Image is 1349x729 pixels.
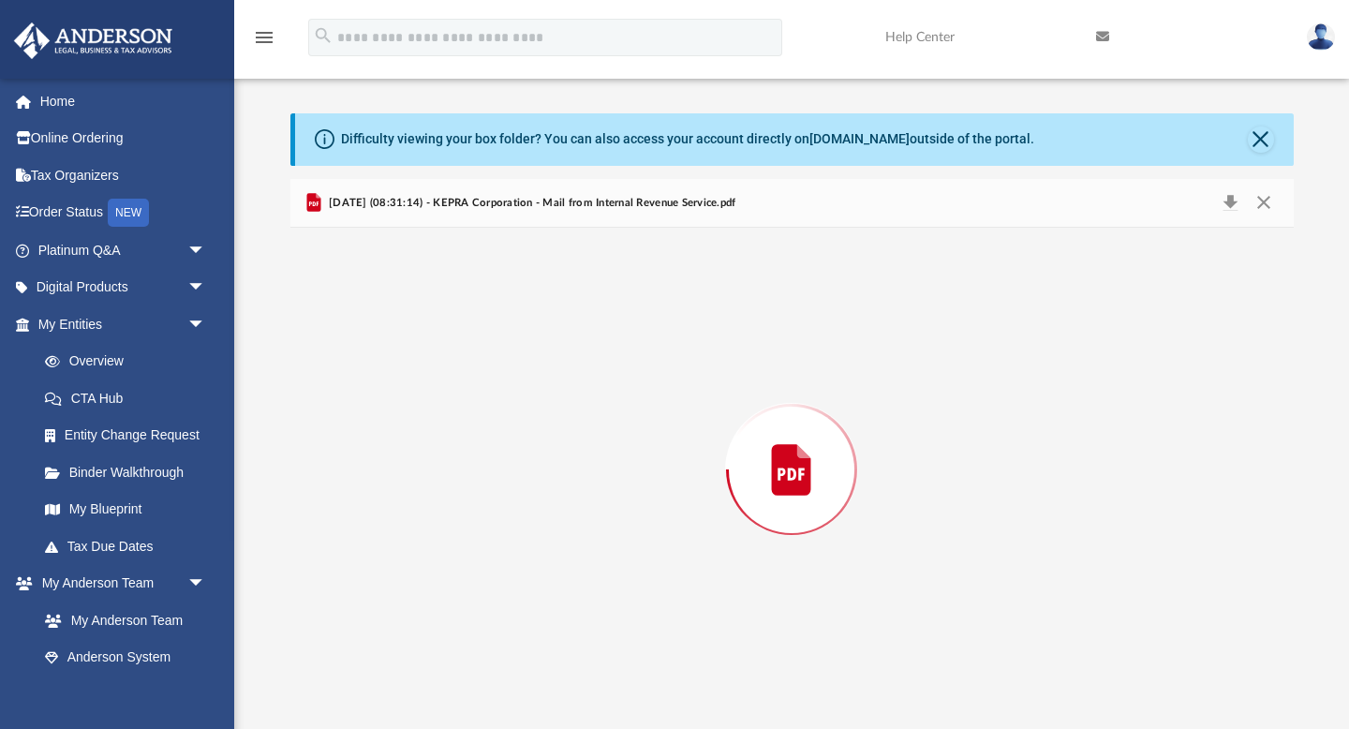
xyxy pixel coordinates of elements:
a: Anderson System [26,639,225,677]
button: Close [1248,126,1274,153]
i: search [313,25,334,46]
img: Anderson Advisors Platinum Portal [8,22,178,59]
a: Entity Change Request [26,417,234,454]
i: menu [253,26,275,49]
span: arrow_drop_down [187,269,225,307]
button: Close [1247,190,1281,216]
a: Online Ordering [13,120,234,157]
a: Tax Due Dates [26,528,234,565]
div: Preview [290,179,1294,712]
div: NEW [108,199,149,227]
a: menu [253,36,275,49]
img: User Pic [1307,23,1335,51]
a: My Entitiesarrow_drop_down [13,305,234,343]
a: My Blueprint [26,491,225,528]
a: Digital Productsarrow_drop_down [13,269,234,306]
span: arrow_drop_down [187,231,225,270]
a: My Anderson Teamarrow_drop_down [13,565,225,603]
button: Download [1214,190,1248,216]
div: Difficulty viewing your box folder? You can also access your account directly on outside of the p... [341,129,1034,149]
a: Overview [26,343,234,380]
a: Home [13,82,234,120]
a: Platinum Q&Aarrow_drop_down [13,231,234,269]
span: arrow_drop_down [187,305,225,344]
a: My Anderson Team [26,602,215,639]
a: Order StatusNEW [13,194,234,232]
span: arrow_drop_down [187,565,225,603]
span: [DATE] (08:31:14) - KEPRA Corporation - Mail from Internal Revenue Service.pdf [325,195,736,212]
a: [DOMAIN_NAME] [809,131,910,146]
a: CTA Hub [26,379,234,417]
a: Binder Walkthrough [26,454,234,491]
a: Tax Organizers [13,156,234,194]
